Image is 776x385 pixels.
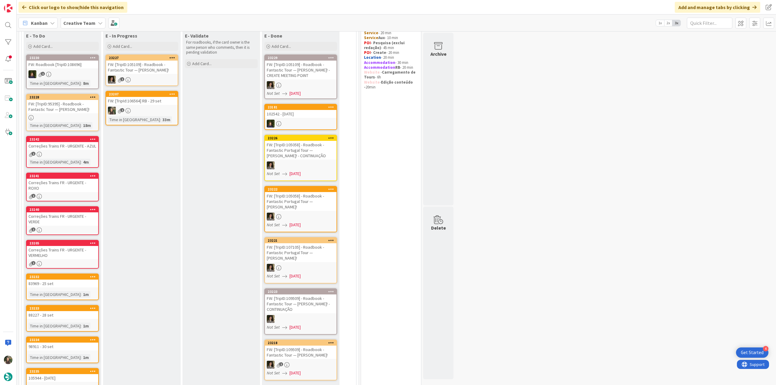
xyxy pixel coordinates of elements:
[27,137,98,150] div: 23242Correções Trains FR - URGENTE - AZUL
[29,56,98,60] div: 23230
[13,1,28,8] span: Support
[267,324,280,330] i: Not Set
[26,33,45,39] span: E - To Do
[29,275,98,279] div: 23232
[81,80,82,87] span: :
[27,100,98,113] div: FW: [TripID:95395] - Roadbook - Fantastic Tour — [PERSON_NAME]!
[27,70,98,78] div: MC
[27,306,98,319] div: 2323388227 - 28 set
[26,136,99,168] a: 23242Correções Trains FR - URGENTE - AZULTime in [GEOGRAPHIC_DATA]:4m
[267,171,280,176] i: Not Set
[267,315,275,323] img: MS
[120,108,124,112] span: 2
[265,61,336,79] div: FW: [TripID:105109] - Roadbook - Fantastic Tour — [PERSON_NAME]! - CREATE MEETING POINT
[27,212,98,226] div: Correções Trains FR - URGENTE - VERDE
[364,60,418,65] p: - 30 min
[364,40,371,45] strong: POI
[264,237,337,284] a: 23221FW: [TripID:107105] - Roadbook - Fantastic Portugal Tour — [PERSON_NAME]!MSNot Set[DATE]
[106,107,178,115] div: IG
[265,161,336,169] div: MS
[378,35,385,40] strong: Aux
[161,116,172,123] div: 33m
[265,238,336,243] div: 23221
[268,136,336,140] div: 23226
[185,33,209,39] span: E- Validate
[4,4,12,12] img: Visit kanbanzone.com
[364,50,418,55] p: - 20 min
[265,289,336,294] div: 23223
[364,80,380,85] strong: Website
[268,290,336,294] div: 23223
[267,91,280,96] i: Not Set
[29,369,98,373] div: 23235
[81,291,82,298] span: :
[29,241,98,245] div: 23205
[41,72,45,76] span: 1
[29,338,98,342] div: 23234
[106,55,178,74] div: 23227FW: [TripID:105109] - Roadbook - Fantastic Tour — [PERSON_NAME]!
[289,370,301,376] span: [DATE]
[27,173,98,179] div: 23241
[27,280,98,287] div: 83969 - 25 set
[106,55,178,61] div: 23227
[26,240,99,269] a: 23205Correções Trains FR - URGENTE - VERMELHO
[267,81,275,89] img: MS
[364,40,406,50] strong: - Pesquisa (exclui redação)
[267,370,280,376] i: Not Set
[364,80,414,90] strong: Edição conteúdo -
[265,105,336,118] div: 23181102542 - [DATE]
[27,241,98,259] div: 23205Correções Trains FR - URGENTE - VERMELHO
[267,361,275,369] img: MS
[106,76,178,84] div: MS
[371,50,386,55] strong: - Create
[28,354,81,361] div: Time in [GEOGRAPHIC_DATA]
[395,65,400,70] strong: RB
[265,192,336,211] div: FW: [TripID:105058] - Roadbook - Fantastic Portugal Tour — [PERSON_NAME]!
[364,55,381,60] strong: Location
[28,80,81,87] div: Time in [GEOGRAPHIC_DATA]
[265,340,336,346] div: 23218
[106,91,178,105] div: 23207FW: [TripId:106564] RB - 29 set
[289,90,301,97] span: [DATE]
[27,95,98,113] div: 23228FW: [TripID:95395] - Roadbook - Fantastic Tour — [PERSON_NAME]!
[26,206,99,235] a: 23240Correções Trains FR - URGENTE - VERDE
[108,76,116,84] img: MS
[267,213,275,221] img: MS
[29,95,98,99] div: 23228
[267,120,275,128] img: MC
[736,347,768,358] div: Open Get Started checklist, remaining modules: 4
[106,97,178,105] div: FW: [TripId:106564] RB - 29 set
[29,207,98,212] div: 23240
[364,65,395,70] strong: Accommodation
[192,61,212,66] span: Add Card...
[268,238,336,243] div: 23221
[109,92,178,96] div: 23207
[265,81,336,89] div: MS
[105,91,178,125] a: 23207FW: [TripId:106564] RB - 29 setIGTime in [GEOGRAPHIC_DATA]:33m
[32,194,35,198] span: 1
[364,80,418,90] p: - 20min
[364,31,418,35] p: - 20 min
[27,337,98,350] div: 2323498911 - 30 set
[265,55,336,61] div: 23229
[105,55,178,86] a: 23227FW: [TripID:105109] - Roadbook - Fantastic Tour — [PERSON_NAME]!MS
[26,305,99,332] a: 2323388227 - 28 setTime in [GEOGRAPHIC_DATA]:1m
[264,55,337,99] a: 23229FW: [TripID:105109] - Roadbook - Fantastic Tour — [PERSON_NAME]! - CREATE MEETING POINTMSNot...
[741,350,764,356] div: Get Started
[105,33,137,39] span: E - In Progress
[364,35,418,40] p: - 10 min
[27,274,98,287] div: 2323283969 - 25 set
[81,159,82,165] span: :
[264,33,282,39] span: E - Done
[27,61,98,68] div: FW: Roadbook [TripID:108696]
[186,40,256,55] p: For roadbooks, if the card owner is the same person who comments, then it is pending validation
[28,122,81,129] div: Time in [GEOGRAPHIC_DATA]
[27,55,98,68] div: 23230FW: Roadbook [TripID:108696]
[265,346,336,359] div: FW: [TripID:109509] - Roadbook - Fantastic Tour — [PERSON_NAME]!
[82,354,90,361] div: 1m
[264,135,337,181] a: 23226FW: [TripID:105058] - Roadbook - Fantastic Portugal Tour — [PERSON_NAME]! - CONTINUAÇÃOMSNot...
[265,361,336,369] div: MS
[26,55,99,89] a: 23230FW: Roadbook [TripID:108696]MCTime in [GEOGRAPHIC_DATA]:8m
[26,337,99,363] a: 2323498911 - 30 setTime in [GEOGRAPHIC_DATA]:1m
[27,179,98,192] div: Correções Trains FR - URGENTE - ROXO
